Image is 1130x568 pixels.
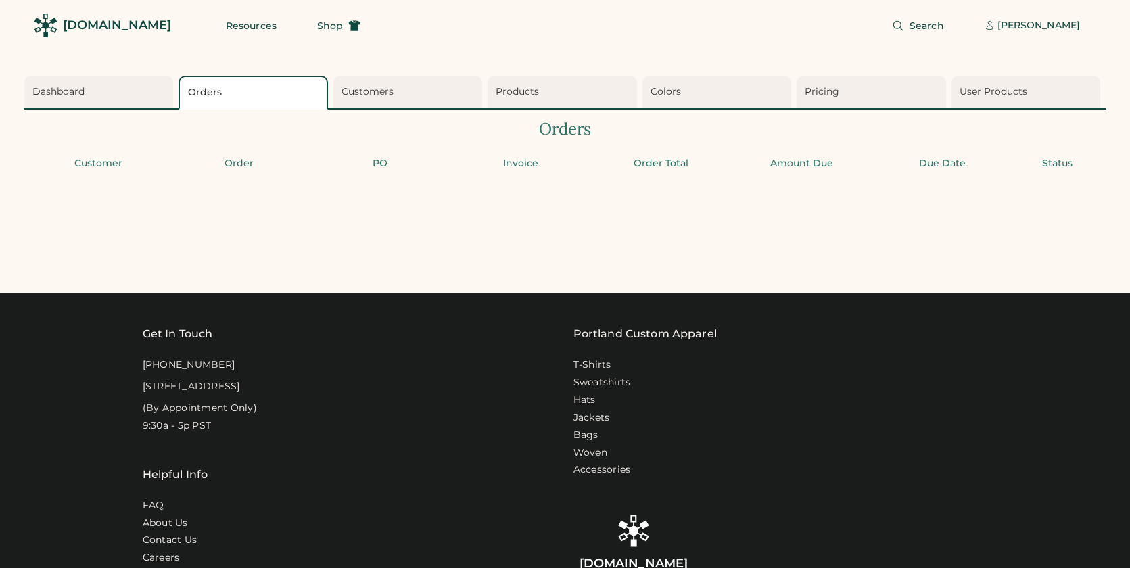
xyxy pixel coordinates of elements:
[342,85,479,99] div: Customers
[496,85,633,99] div: Products
[573,358,611,372] a: T-Shirts
[143,551,180,565] a: Careers
[143,499,164,513] a: FAQ
[1017,157,1098,170] div: Status
[997,19,1080,32] div: [PERSON_NAME]
[960,85,1097,99] div: User Products
[143,419,212,433] div: 9:30a - 5p PST
[34,14,57,37] img: Rendered Logo - Screens
[24,118,1106,141] div: Orders
[143,467,208,483] div: Helpful Info
[573,411,610,425] a: Jackets
[736,157,868,170] div: Amount Due
[143,358,235,372] div: [PHONE_NUMBER]
[454,157,587,170] div: Invoice
[573,376,631,389] a: Sweatshirts
[595,157,728,170] div: Order Total
[876,157,1009,170] div: Due Date
[301,12,377,39] button: Shop
[314,157,446,170] div: PO
[143,534,197,547] a: Contact Us
[63,17,171,34] div: [DOMAIN_NAME]
[805,85,942,99] div: Pricing
[651,85,788,99] div: Colors
[32,85,170,99] div: Dashboard
[573,326,717,342] a: Portland Custom Apparel
[32,157,165,170] div: Customer
[143,517,188,530] a: About Us
[573,463,631,477] a: Accessories
[876,12,960,39] button: Search
[317,21,343,30] span: Shop
[173,157,306,170] div: Order
[188,86,323,99] div: Orders
[210,12,293,39] button: Resources
[573,429,598,442] a: Bags
[143,380,240,394] div: [STREET_ADDRESS]
[617,515,650,547] img: Rendered Logo - Screens
[910,21,944,30] span: Search
[573,394,596,407] a: Hats
[143,402,257,415] div: (By Appointment Only)
[573,446,607,460] a: Woven
[143,326,213,342] div: Get In Touch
